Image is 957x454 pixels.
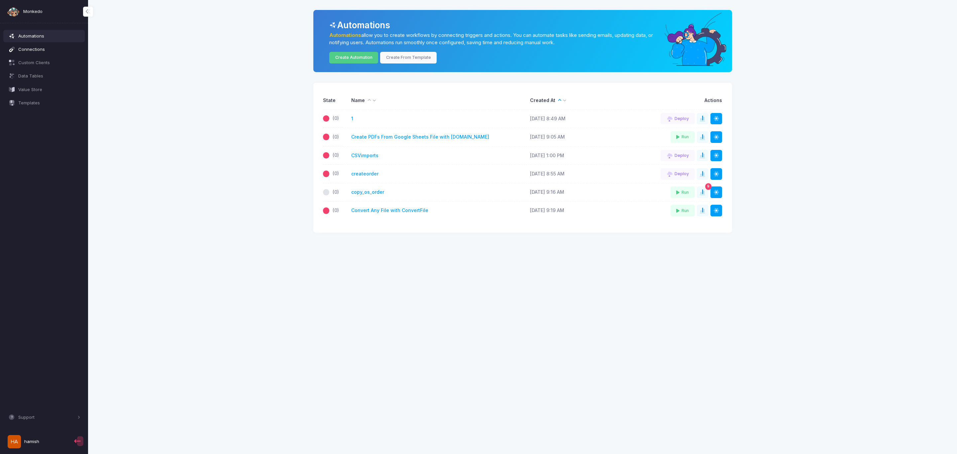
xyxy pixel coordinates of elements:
[333,134,339,141] span: (0)
[351,189,384,196] a: copy_os_order
[3,57,85,69] a: Custom Clients
[18,59,80,66] span: Custom Clients
[581,91,722,109] th: Actions
[675,116,689,121] span: Deploy
[697,186,708,198] button: 9
[705,183,712,190] span: 9
[675,153,689,158] span: Deploy
[675,171,689,176] span: Deploy
[18,414,76,421] span: Support
[333,152,339,159] span: (0)
[682,134,689,139] span: Run
[661,168,695,180] button: Deploy
[530,97,578,104] div: Created At
[329,32,662,47] p: allow you to create workflows by connecting triggers and actions. You can automate tasks like sen...
[682,208,689,213] span: Run
[527,128,581,146] td: [DATE] 9:05 AM
[3,43,85,55] a: Connections
[8,435,21,448] img: profile
[351,207,428,214] a: Convert Any File with ConvertFile
[18,33,80,40] span: Automations
[329,19,722,32] div: Automations
[527,165,581,183] td: [DATE] 8:55 AM
[351,115,353,122] a: 1
[527,146,581,165] td: [DATE] 1:00 PM
[671,131,695,143] button: Run
[329,32,361,38] a: Automations
[661,150,695,162] button: Deploy
[3,70,85,82] a: Data Tables
[23,8,43,15] span: Monkedo
[661,113,695,125] button: Deploy
[3,30,85,42] a: Automations
[333,207,339,214] span: (0)
[3,97,85,109] a: Templates
[380,52,437,63] a: Create From Template
[18,100,80,106] span: Templates
[3,411,85,423] button: Support
[18,86,80,93] span: Value Store
[18,73,80,79] span: Data Tables
[7,5,43,18] a: Monkedo
[351,152,378,159] a: CSVimports
[333,115,339,122] span: (0)
[3,83,85,95] a: Value Store
[3,432,73,451] a: hamish
[682,190,689,195] span: Run
[351,134,489,141] a: Create PDFs From Google Sheets File with [DOMAIN_NAME]
[671,186,695,198] button: Run
[333,170,339,177] span: (0)
[333,189,339,196] span: (0)
[527,202,581,220] td: [DATE] 9:19 AM
[7,5,20,18] img: monkedo-logo-dark.png
[18,46,80,53] span: Connections
[527,109,581,128] td: [DATE] 8:49 AM
[671,205,695,216] button: Run
[527,183,581,201] td: [DATE] 9:16 AM
[351,97,524,104] div: Name
[351,170,378,177] a: createorder
[323,91,348,109] th: State
[329,52,378,63] a: Create Automation
[24,438,39,445] span: hamish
